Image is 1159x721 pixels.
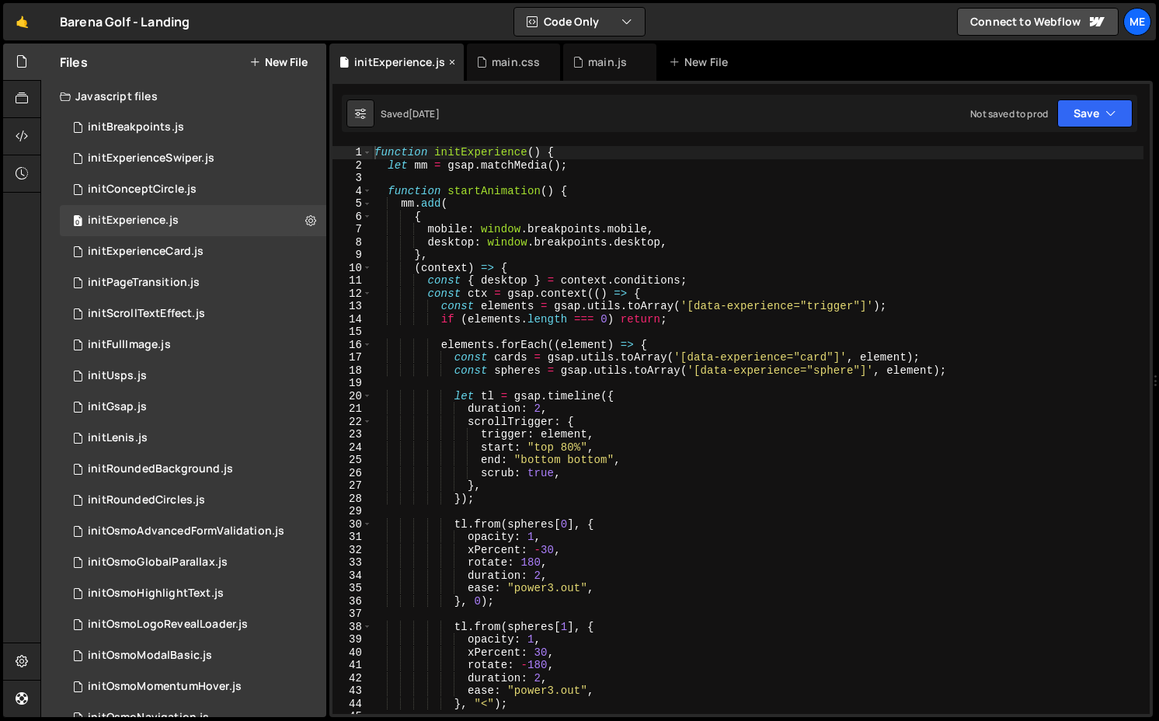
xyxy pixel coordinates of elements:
div: 17023/47470.js [60,516,326,547]
a: Me [1123,8,1151,36]
div: New File [669,54,734,70]
div: Javascript files [41,81,326,112]
div: 17023/47550.js [60,143,326,174]
div: 17023/46872.js [60,578,326,609]
div: 3 [332,172,372,185]
div: 11 [332,274,372,287]
div: initExperienceCard.js [88,245,204,259]
div: 42 [332,672,372,685]
div: initRoundedBackground.js [88,462,233,476]
div: 12 [332,287,372,301]
div: 17023/47284.js [60,454,326,485]
div: initBreakpoints.js [88,120,184,134]
div: 26 [332,467,372,480]
div: initOsmoHighlightText.js [88,587,224,601]
div: 21 [332,402,372,416]
div: 17023/47100.js [60,205,326,236]
div: initExperienceSwiper.js [88,152,214,165]
div: 17023/47082.js [60,236,326,267]
div: main.js [588,54,627,70]
div: 32 [332,544,372,557]
div: 17023/46770.js [60,423,326,454]
div: initExperience.js [88,214,179,228]
div: initFullImage.js [88,338,171,352]
div: initScrollTextEffect.js [88,307,205,321]
div: 5 [332,197,372,211]
button: Save [1057,99,1133,127]
h2: Files [60,54,88,71]
div: Saved [381,107,440,120]
div: 1 [332,146,372,159]
div: 17 [332,351,372,364]
div: 37 [332,608,372,621]
div: 13 [332,300,372,313]
div: 17023/46771.js [60,392,326,423]
div: 17023/47115.js [60,671,326,702]
div: 27 [332,479,372,493]
div: 17023/46929.js [60,329,326,360]
div: 4 [332,185,372,198]
a: 🤙 [3,3,41,40]
div: 17023/46949.js [60,547,326,578]
div: 44 [332,698,372,711]
div: 17023/47044.js [60,267,326,298]
div: 17023/47017.js [60,609,326,640]
div: [DATE] [409,107,440,120]
div: 24 [332,441,372,455]
div: initOsmoMomentumHover.js [88,680,242,694]
button: Code Only [514,8,645,36]
div: 7 [332,223,372,236]
div: initLenis.js [88,431,148,445]
div: 14 [332,313,372,326]
div: 29 [332,505,372,518]
div: 10 [332,262,372,275]
div: 36 [332,595,372,608]
div: initOsmoAdvancedFormValidation.js [88,524,284,538]
button: New File [249,56,308,68]
div: main.css [492,54,540,70]
div: 43 [332,684,372,698]
div: initUsps.js [88,369,147,383]
div: initPageTransition.js [88,276,200,290]
div: 34 [332,569,372,583]
div: 40 [332,646,372,660]
div: initOsmoModalBasic.js [88,649,212,663]
div: 17023/47337.js [60,174,326,205]
div: 8 [332,236,372,249]
div: initRoundedCircles.js [88,493,205,507]
div: 22 [332,416,372,429]
div: 17023/47141.js [60,360,326,392]
div: 17023/47276.js [60,112,326,143]
div: 38 [332,621,372,634]
div: Not saved to prod [970,107,1048,120]
div: initExperience.js [354,54,445,70]
div: 15 [332,326,372,339]
div: 16 [332,339,372,352]
div: Barena Golf - Landing [60,12,190,31]
div: 2 [332,159,372,172]
div: 17023/47036.js [60,298,326,329]
div: 35 [332,582,372,595]
div: 41 [332,659,372,672]
div: 25 [332,454,372,467]
div: initOsmoGlobalParallax.js [88,556,228,569]
div: 20 [332,390,372,403]
div: 9 [332,249,372,262]
div: initConceptCircle.js [88,183,197,197]
div: initGsap.js [88,400,147,414]
div: 17023/47439.js [60,640,326,671]
div: 17023/47343.js [60,485,326,516]
div: 19 [332,377,372,390]
div: 6 [332,211,372,224]
div: 33 [332,556,372,569]
div: initOsmoLogoRevealLoader.js [88,618,248,632]
div: 18 [332,364,372,378]
div: 31 [332,531,372,544]
div: 39 [332,633,372,646]
div: 23 [332,428,372,441]
div: 28 [332,493,372,506]
a: Connect to Webflow [957,8,1119,36]
div: 30 [332,518,372,531]
span: 0 [73,216,82,228]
